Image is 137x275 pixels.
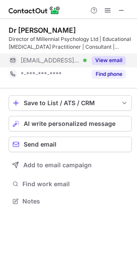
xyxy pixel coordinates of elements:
[9,26,76,34] div: Dr [PERSON_NAME]
[22,197,128,205] span: Notes
[9,35,132,51] div: Director of Millennial Psychology Ltd | Educational [MEDICAL_DATA] Practitioner | Consultant | Sp...
[9,195,132,207] button: Notes
[9,95,132,111] button: save-profile-one-click
[24,120,115,127] span: AI write personalized message
[23,162,92,169] span: Add to email campaign
[92,56,126,65] button: Reveal Button
[9,5,60,16] img: ContactOut v5.3.10
[22,180,128,188] span: Find work email
[21,56,80,64] span: [EMAIL_ADDRESS][DOMAIN_NAME]
[92,70,126,78] button: Reveal Button
[9,178,132,190] button: Find work email
[24,141,56,148] span: Send email
[9,137,132,152] button: Send email
[24,100,117,106] div: Save to List / ATS / CRM
[9,157,132,173] button: Add to email campaign
[9,116,132,131] button: AI write personalized message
